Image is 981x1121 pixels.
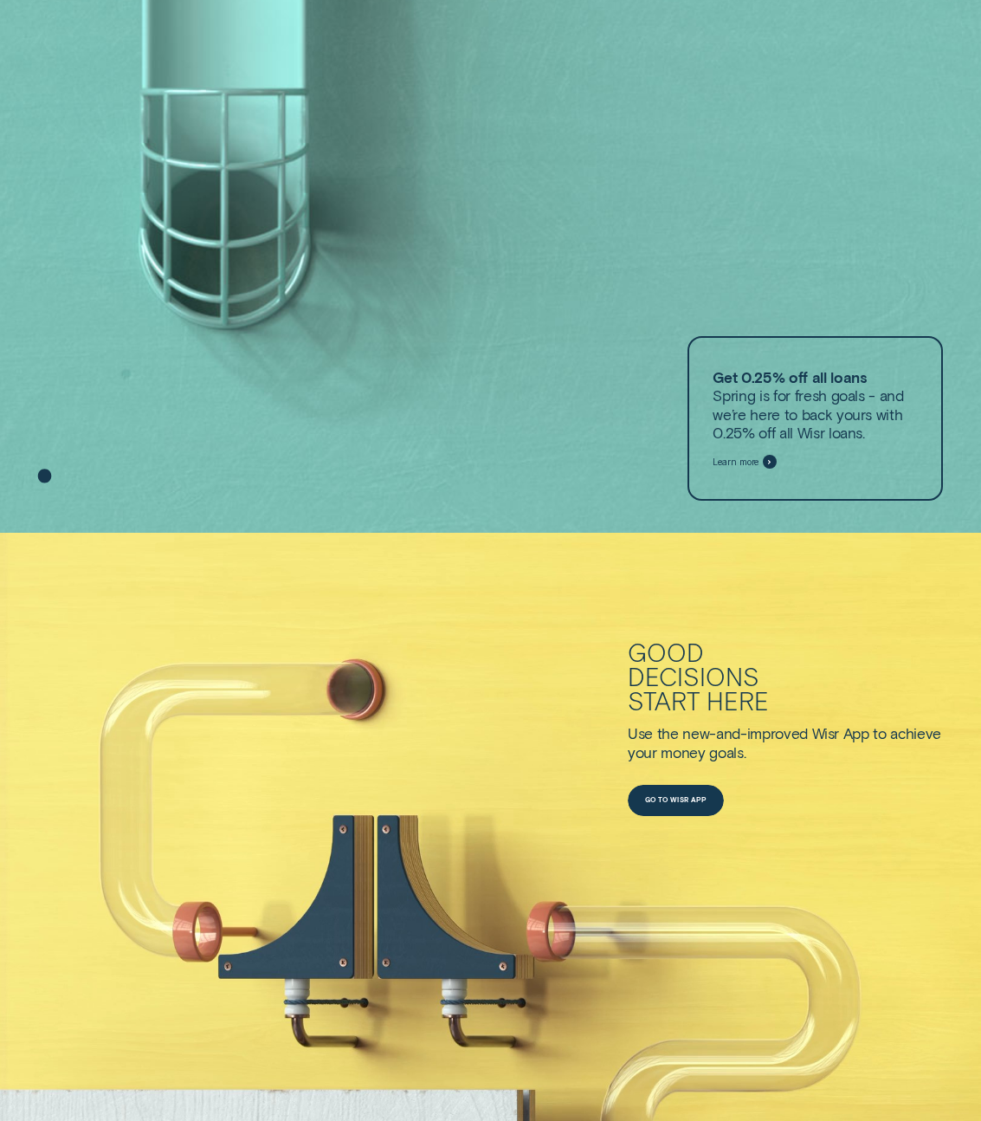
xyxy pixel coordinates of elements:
[843,724,869,743] div: App
[657,724,679,743] div: the
[628,785,724,816] a: Go to Wisr App
[873,724,886,743] div: to
[628,664,758,689] div: decisions
[890,724,941,743] div: achieve
[628,640,704,664] div: Good
[713,368,917,443] p: Spring is for fresh goals - and we’re here to back yours with 0.25% off all Wisr loans.
[628,689,700,713] div: start
[713,457,758,468] span: Learn more
[713,368,866,386] strong: Get 0.25% off all loans
[812,724,840,743] div: Wisr
[709,743,745,762] div: goals.
[707,689,769,713] div: here
[682,724,807,743] div: new-and-improved
[628,724,653,743] div: Use
[628,743,657,762] div: your
[687,336,944,501] a: Get 0.25% off all loansSpring is for fresh goals - and we’re here to back yours with 0.25% off al...
[661,743,705,762] div: money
